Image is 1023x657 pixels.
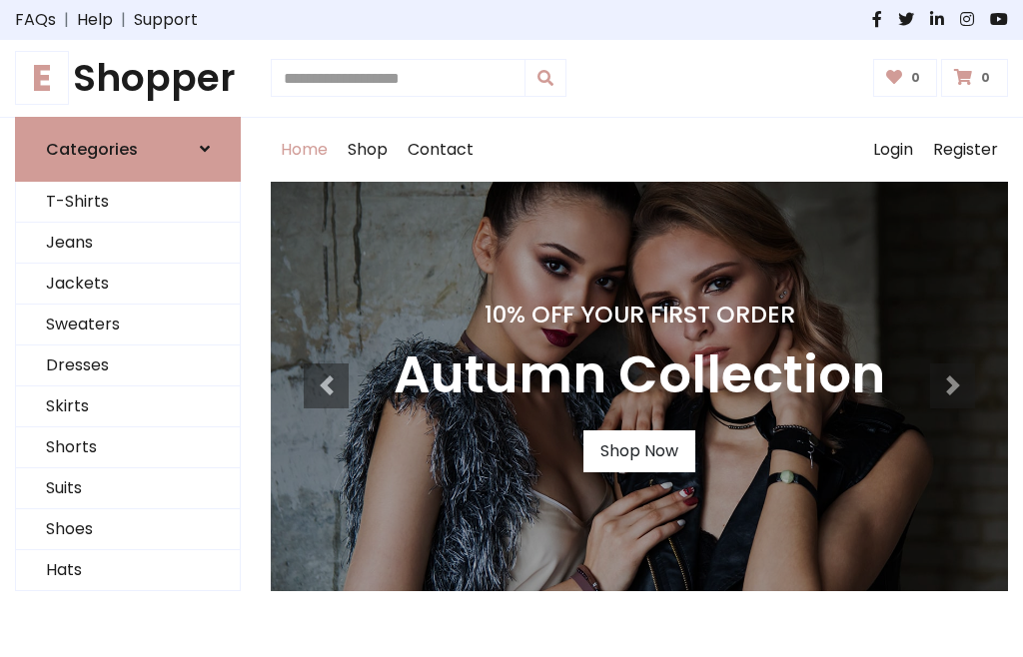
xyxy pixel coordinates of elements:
span: | [56,8,77,32]
a: Shoes [16,509,240,550]
a: Shorts [16,427,240,468]
a: Home [271,118,338,182]
a: FAQs [15,8,56,32]
a: Register [923,118,1008,182]
a: T-Shirts [16,182,240,223]
a: Shop [338,118,398,182]
a: 0 [873,59,938,97]
h1: Shopper [15,56,241,101]
a: Support [134,8,198,32]
a: Login [863,118,923,182]
h3: Autumn Collection [394,344,885,406]
a: Contact [398,118,484,182]
span: 0 [976,69,995,87]
a: Hats [16,550,240,591]
a: EShopper [15,56,241,101]
h4: 10% Off Your First Order [394,301,885,328]
span: | [113,8,134,32]
a: Suits [16,468,240,509]
h6: Categories [46,140,138,159]
a: Shop Now [583,430,695,472]
a: Jackets [16,264,240,305]
span: 0 [906,69,925,87]
a: Categories [15,117,241,182]
a: Jeans [16,223,240,264]
a: Help [77,8,113,32]
a: Dresses [16,345,240,386]
span: E [15,51,69,105]
a: Sweaters [16,305,240,345]
a: 0 [941,59,1008,97]
a: Skirts [16,386,240,427]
